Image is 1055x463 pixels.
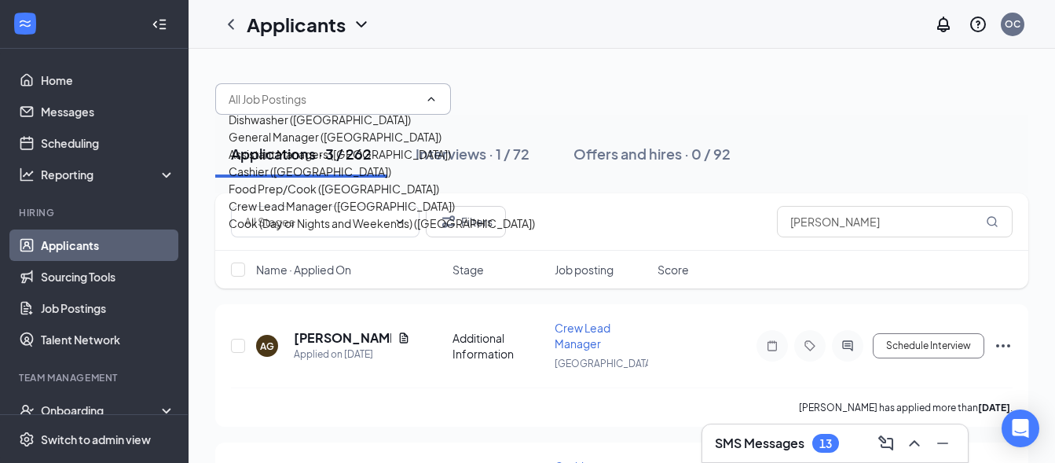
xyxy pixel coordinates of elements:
[933,434,952,453] svg: Minimize
[397,332,410,344] svg: Document
[229,215,535,232] div: Cook (Day or Nights and Weekends) ([GEOGRAPHIC_DATA])
[658,262,689,277] span: Score
[877,434,896,453] svg: ComposeMessage
[555,262,614,277] span: Job posting
[229,90,419,108] input: All Job Postings
[986,215,998,228] svg: MagnifyingGlass
[222,15,240,34] svg: ChevronLeft
[555,321,610,351] span: Crew Lead Manager
[229,111,411,128] div: Dishwasher ([GEOGRAPHIC_DATA])
[799,401,1013,414] p: [PERSON_NAME] has applied more than .
[763,340,782,352] svg: Note
[994,336,1013,355] svg: Ellipses
[19,402,35,418] svg: UserCheck
[930,431,955,456] button: Minimize
[41,402,162,418] div: Onboarding
[41,261,175,292] a: Sourcing Tools
[1002,410,1039,447] div: Open Intercom Messenger
[874,431,899,456] button: ComposeMessage
[1005,17,1020,31] div: OC
[452,262,484,277] span: Stage
[294,347,410,362] div: Applied on [DATE]
[229,180,439,197] div: Food Prep/Cook ([GEOGRAPHIC_DATA])
[800,340,819,352] svg: Tag
[715,435,804,452] h3: SMS Messages
[452,330,546,362] div: Additional Information
[352,15,371,34] svg: ChevronDown
[873,333,984,358] button: Schedule Interview
[41,292,175,324] a: Job Postings
[555,358,654,369] span: [GEOGRAPHIC_DATA]
[573,144,731,164] div: Offers and hires · 0 / 92
[41,324,175,355] a: Talent Network
[41,432,151,447] div: Switch to admin view
[17,16,33,31] svg: WorkstreamLogo
[969,15,987,34] svg: QuestionInfo
[229,197,455,215] div: Crew Lead Manager ([GEOGRAPHIC_DATA])
[19,206,172,219] div: Hiring
[41,64,175,96] a: Home
[229,163,391,180] div: Cashier ([GEOGRAPHIC_DATA])
[838,340,857,352] svg: ActiveChat
[425,93,438,105] svg: ChevronUp
[41,167,176,182] div: Reporting
[41,96,175,127] a: Messages
[978,402,1010,413] b: [DATE]
[934,15,953,34] svg: Notifications
[819,437,832,450] div: 13
[902,431,927,456] button: ChevronUp
[41,127,175,159] a: Scheduling
[41,230,175,261] a: Applicants
[256,262,351,277] span: Name · Applied On
[294,329,391,347] h5: [PERSON_NAME]
[152,17,167,32] svg: Collapse
[19,167,35,182] svg: Analysis
[229,145,451,163] div: Assistant Managers ([GEOGRAPHIC_DATA])
[905,434,924,453] svg: ChevronUp
[247,11,346,38] h1: Applicants
[777,206,1013,237] input: Search in applications
[19,371,172,384] div: Team Management
[19,432,35,447] svg: Settings
[260,340,274,353] div: AG
[229,128,441,145] div: General Manager ([GEOGRAPHIC_DATA])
